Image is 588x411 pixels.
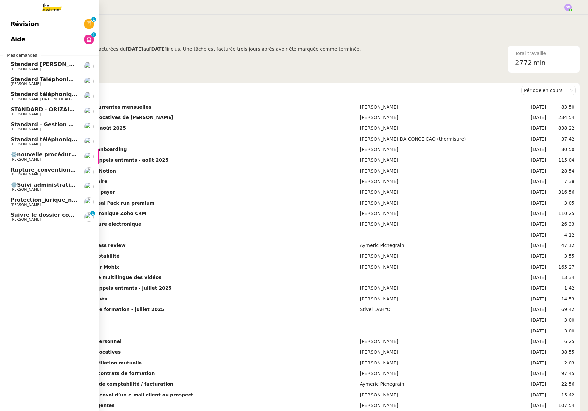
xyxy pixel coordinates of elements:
[520,400,548,411] td: [DATE]
[548,294,576,304] td: 14:53
[520,166,548,176] td: [DATE]
[358,134,520,144] td: [PERSON_NAME] DA CONCEICAO (thermisure)
[520,144,548,155] td: [DATE]
[358,208,520,219] td: [PERSON_NAME]
[35,253,120,259] strong: ⚙️ Procédure de précomptabilité
[33,84,521,97] div: Demandes
[358,294,520,304] td: [PERSON_NAME]
[520,358,548,368] td: [DATE]
[11,167,103,173] span: Rupture_conventionelle_Corbin
[520,304,548,315] td: [DATE]
[11,157,41,162] span: [PERSON_NAME]
[35,157,169,163] strong: Standard - Gestion des appels entrants - août 2025
[520,326,548,336] td: [DATE]
[35,243,126,248] strong: Créer un template business review
[11,142,41,146] span: [PERSON_NAME]
[515,59,532,67] span: 2772
[548,240,576,251] td: 47:12
[11,34,25,44] span: Aide
[358,283,520,294] td: [PERSON_NAME]
[11,106,109,112] span: STANDARD - ORIZAIR - août 2025
[11,61,89,67] span: Standard [PERSON_NAME]
[520,219,548,230] td: [DATE]
[548,219,576,230] td: 26:33
[520,240,548,251] td: [DATE]
[548,134,576,144] td: 37:42
[11,197,139,203] span: Protection_jurique_ngaiboye_dossier_perso
[564,4,572,11] img: svg
[84,167,94,176] img: users%2FrZ9hsAwvZndyAxvpJrwIinY54I42%2Favatar%2FChatGPT%20Image%201%20aou%CC%82t%202025%2C%2011_1...
[548,390,576,400] td: 15:42
[11,182,110,188] span: ⚙️Suivi administratif & personnel
[84,77,94,86] img: users%2FrssbVgR8pSYriYNmUDKzQX9syo02%2Favatar%2Fb215b948-7ecd-4adc-935c-e0e4aeaee93e
[11,151,116,158] span: ⚙️nouvelle procédure d'onboarding
[90,211,95,216] nz-badge-sup: 1
[533,57,546,68] span: min
[84,152,94,161] img: users%2FW4OQjB9BRtYK2an7yusO0WsYLsD3%2Favatar%2F28027066-518b-424c-8476-65f2e549ac29
[358,304,520,315] td: Stivel DAHYOT
[520,112,548,123] td: [DATE]
[520,336,548,347] td: [DATE]
[35,339,122,344] strong: ⚙️Suivi administratif & personnel
[520,208,548,219] td: [DATE]
[84,197,94,206] img: users%2FrZ9hsAwvZndyAxvpJrwIinY54I42%2Favatar%2FChatGPT%20Image%201%20aou%CC%82t%202025%2C%2011_1...
[520,102,548,112] td: [DATE]
[358,219,520,230] td: [PERSON_NAME]
[515,50,573,57] div: Total travaillé
[358,262,520,272] td: [PERSON_NAME]
[548,144,576,155] td: 80:50
[11,187,41,192] span: [PERSON_NAME]
[358,251,520,262] td: [PERSON_NAME]
[11,19,39,29] span: Révision
[548,187,576,198] td: 316:56
[84,92,94,101] img: users%2FhitvUqURzfdVsA8TDJwjiRfjLnH2%2Favatar%2Flogo-thermisure.png
[11,203,41,207] span: [PERSON_NAME]
[548,336,576,347] td: 6:25
[520,315,548,326] td: [DATE]
[358,102,520,112] td: [PERSON_NAME]
[548,176,576,187] td: 7:38
[358,176,520,187] td: [PERSON_NAME]
[35,381,173,387] strong: ⚙️ Optimiser le système de comptabilité / facturation
[358,166,520,176] td: [PERSON_NAME]
[91,17,96,22] nz-badge-sup: 1
[91,211,94,217] p: 1
[358,400,520,411] td: [PERSON_NAME]
[548,326,576,336] td: 3:00
[548,123,576,134] td: 838:22
[548,283,576,294] td: 1:42
[11,212,125,218] span: Suivre le dossier comptable de Party'z
[11,112,41,116] span: [PERSON_NAME]
[548,379,576,390] td: 22:56
[11,91,79,97] span: Standard téléphonique
[358,112,520,123] td: [PERSON_NAME]
[548,166,576,176] td: 28:54
[520,283,548,294] td: [DATE]
[358,123,520,134] td: [PERSON_NAME]
[520,294,548,304] td: [DATE]
[548,315,576,326] td: 3:00
[548,400,576,411] td: 107:54
[3,52,41,59] span: Mes demandes
[11,121,164,128] span: Standard - Gestion des appels entrants - août 2025
[358,368,520,379] td: [PERSON_NAME]
[167,47,361,52] span: inclus. Une tâche est facturée trois jours après avoir été marquée comme terminée.
[358,155,520,166] td: [PERSON_NAME]
[358,347,520,358] td: [PERSON_NAME]
[84,62,94,71] img: users%2FfjlNmCTkLiVoA3HQjY3GA5JXGxb2%2Favatar%2Fstarofservice_97480retdsc0392.png
[548,208,576,219] td: 110:25
[548,304,576,315] td: 69:42
[126,47,143,52] b: [DATE]
[520,262,548,272] td: [DATE]
[358,379,520,390] td: Aymeric Pichegrain
[84,182,94,191] img: users%2FrZ9hsAwvZndyAxvpJrwIinY54I42%2Favatar%2FChatGPT%20Image%201%20aou%CC%82t%202025%2C%2011_1...
[35,115,173,120] strong: Régulariser les charges locatives de [PERSON_NAME]
[11,217,41,222] span: [PERSON_NAME]
[11,127,41,131] span: [PERSON_NAME]
[84,212,94,222] img: users%2FrZ9hsAwvZndyAxvpJrwIinY54I42%2Favatar%2FChatGPT%20Image%201%20aou%CC%82t%202025%2C%2011_1...
[149,47,167,52] b: [DATE]
[84,137,94,146] img: users%2FRcIDm4Xn1TPHYwgLThSv8RQYtaM2%2Favatar%2F95761f7a-40c3-4bb5-878d-fe785e6f95b2
[358,336,520,347] td: [PERSON_NAME]
[92,32,95,38] p: 1
[520,251,548,262] td: [DATE]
